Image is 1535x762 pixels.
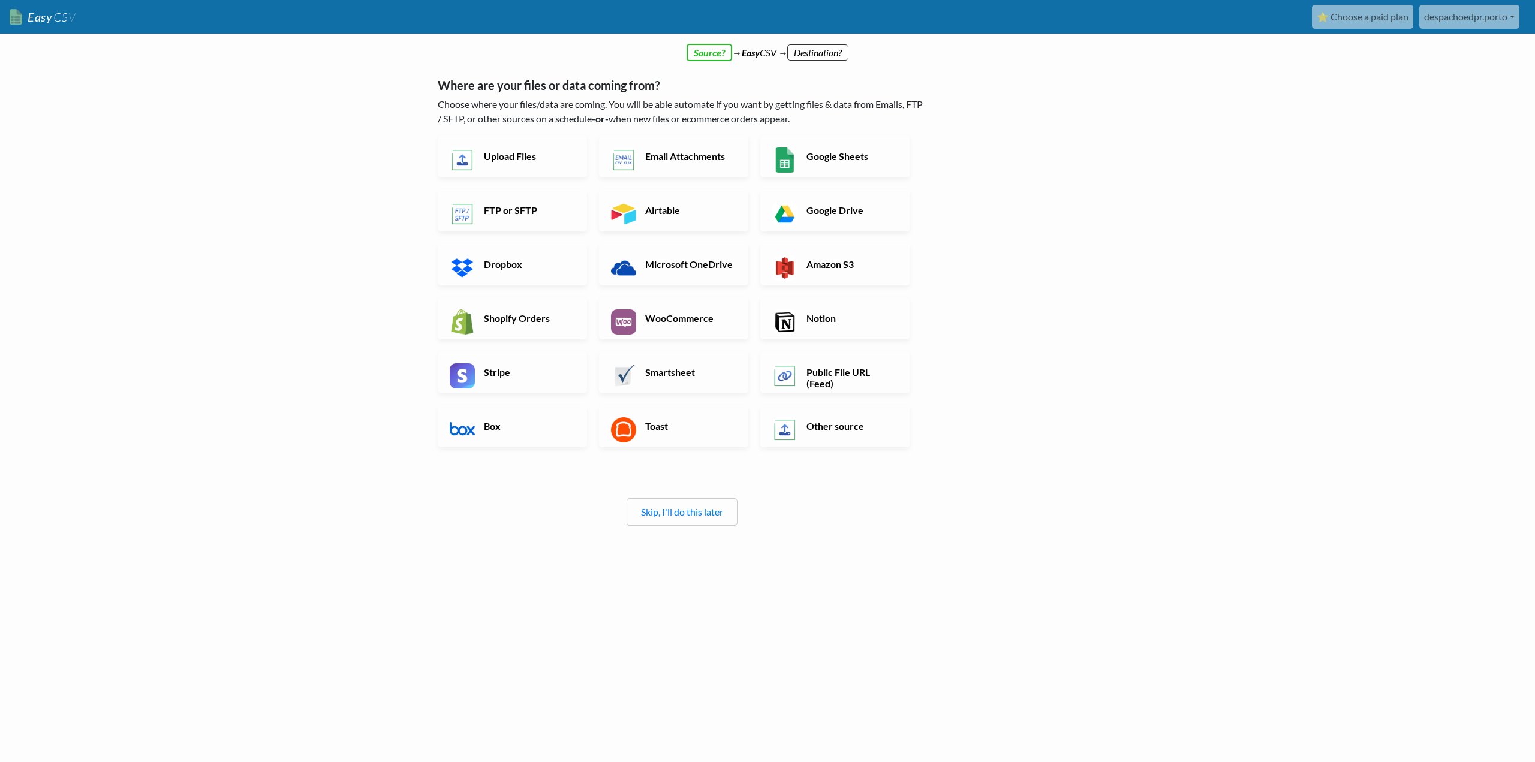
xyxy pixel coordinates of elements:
a: Microsoft OneDrive [599,243,748,285]
div: → CSV → [426,34,1109,60]
h6: Email Attachments [642,150,736,162]
img: FTP or SFTP App & API [450,201,475,227]
a: Google Sheets [760,135,910,177]
h6: Toast [642,420,736,432]
img: Stripe App & API [450,363,475,388]
a: Shopify Orders [438,297,587,339]
a: Other source [760,405,910,447]
h5: Where are your files or data coming from? [438,78,926,92]
h6: Airtable [642,204,736,216]
img: Upload Files App & API [450,147,475,173]
h6: Microsoft OneDrive [642,258,736,270]
h6: Other source [803,420,898,432]
b: -or- [592,113,609,124]
a: despachoedpr.porto [1419,5,1519,29]
img: Toast App & API [611,417,636,442]
a: Amazon S3 [760,243,910,285]
h6: Upload Files [481,150,575,162]
span: CSV [52,10,76,25]
h6: Google Drive [803,204,898,216]
a: Email Attachments [599,135,748,177]
a: Google Drive [760,189,910,231]
h6: FTP or SFTP [481,204,575,216]
h6: WooCommerce [642,312,736,324]
img: Other Source App & API [772,417,797,442]
h6: Stripe [481,366,575,378]
a: WooCommerce [599,297,748,339]
h6: Google Sheets [803,150,898,162]
img: Google Sheets App & API [772,147,797,173]
a: Airtable [599,189,748,231]
img: Dropbox App & API [450,255,475,281]
a: ⭐ Choose a paid plan [1312,5,1413,29]
a: Toast [599,405,748,447]
img: Shopify App & API [450,309,475,335]
img: Notion App & API [772,309,797,335]
a: Skip, I'll do this later [641,506,723,517]
img: Smartsheet App & API [611,363,636,388]
img: Amazon S3 App & API [772,255,797,281]
a: Smartsheet [599,351,748,393]
img: Public File URL App & API [772,363,797,388]
a: Public File URL (Feed) [760,351,910,393]
h6: Public File URL (Feed) [803,366,898,389]
h6: Box [481,420,575,432]
a: Notion [760,297,910,339]
img: WooCommerce App & API [611,309,636,335]
p: Choose where your files/data are coming. You will be able automate if you want by getting files &... [438,97,926,126]
a: EasyCSV [10,5,76,29]
h6: Amazon S3 [803,258,898,270]
h6: Shopify Orders [481,312,575,324]
a: Box [438,405,587,447]
img: Airtable App & API [611,201,636,227]
a: Dropbox [438,243,587,285]
h6: Smartsheet [642,366,736,378]
h6: Dropbox [481,258,575,270]
a: Stripe [438,351,587,393]
img: Email New CSV or XLSX File App & API [611,147,636,173]
a: FTP or SFTP [438,189,587,231]
img: Google Drive App & API [772,201,797,227]
img: Microsoft OneDrive App & API [611,255,636,281]
img: Box App & API [450,417,475,442]
a: Upload Files [438,135,587,177]
h6: Notion [803,312,898,324]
